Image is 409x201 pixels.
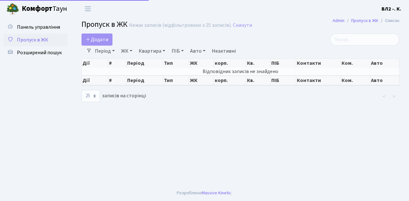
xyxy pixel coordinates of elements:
[370,59,399,68] th: Авто
[82,59,108,68] th: Дії
[296,76,341,85] th: Контакти
[129,22,232,28] div: Немає записів (відфільтровано з 25 записів).
[271,76,296,85] th: ПІБ
[3,21,67,33] a: Панель управління
[86,36,108,43] span: Додати
[3,46,67,59] a: Розширений пошук
[81,33,112,46] a: Додати
[189,59,214,68] th: ЖК
[214,76,246,85] th: корп.
[214,59,246,68] th: корп.
[382,5,401,12] b: ВЛ2 -. К.
[92,46,117,56] a: Період
[119,46,135,56] a: ЖК
[233,22,252,28] a: Скинути
[246,59,271,68] th: Кв.
[81,90,146,102] label: записів на сторінці
[81,19,127,30] span: Пропуск в ЖК
[82,76,108,85] th: Дії
[81,90,100,102] select: записів на сторінці
[351,17,378,24] a: Пропуск в ЖК
[189,76,214,85] th: ЖК
[17,49,62,56] span: Розширений пошук
[3,33,67,46] a: Пропуск в ЖК
[6,3,19,15] img: logo.png
[188,46,208,56] a: Авто
[163,59,189,68] th: Тип
[169,46,186,56] a: ПІБ
[80,4,96,14] button: Переключити навігацію
[82,68,399,75] td: Відповідних записів не знайдено
[108,59,126,68] th: #
[177,190,232,197] div: Розроблено .
[127,59,163,68] th: Період
[382,5,401,13] a: ВЛ2 -. К.
[22,4,52,14] b: Комфорт
[163,76,189,85] th: Тип
[341,76,370,85] th: Ком.
[22,4,67,14] span: Таун
[296,59,341,68] th: Контакти
[246,76,271,85] th: Кв.
[330,33,399,46] input: Пошук...
[333,17,344,24] a: Admin
[370,76,399,85] th: Авто
[271,59,296,68] th: ПІБ
[341,59,370,68] th: Ком.
[136,46,168,56] a: Квартира
[17,24,60,31] span: Панель управління
[108,76,126,85] th: #
[127,76,163,85] th: Період
[202,190,231,196] a: Massive Kinetic
[323,14,409,27] nav: breadcrumb
[17,36,48,43] span: Пропуск в ЖК
[378,17,399,24] li: Список
[209,46,238,56] a: Неактивні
